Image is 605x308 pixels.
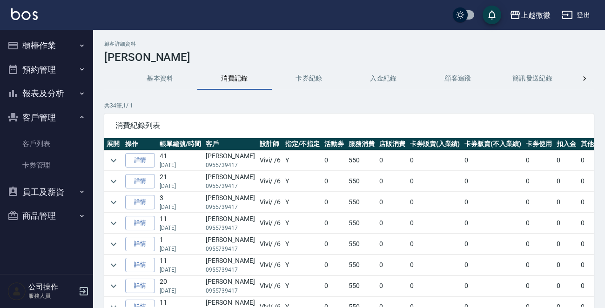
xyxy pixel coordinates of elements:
button: 顧客追蹤 [421,67,495,90]
p: 0955739417 [206,224,255,232]
p: 0955739417 [206,266,255,274]
button: 登出 [558,7,594,24]
td: [PERSON_NAME] [203,171,257,192]
td: 0 [554,234,578,254]
h2: 顧客詳細資料 [104,41,594,47]
td: [PERSON_NAME] [203,276,257,296]
td: 11 [157,213,203,234]
td: 0 [462,213,524,234]
td: 550 [346,234,377,254]
a: 卡券管理 [4,154,89,176]
td: [PERSON_NAME] [203,255,257,275]
button: save [483,6,501,24]
span: 消費紀錄列表 [115,121,583,130]
td: Vivi / /6 [257,255,283,275]
th: 卡券販賣(不入業績) [462,138,524,150]
td: 0 [462,150,524,171]
button: expand row [107,258,121,272]
td: 0 [377,192,408,213]
th: 設計師 [257,138,283,150]
p: [DATE] [160,287,201,295]
td: 0 [322,150,346,171]
button: expand row [107,174,121,188]
td: [PERSON_NAME] [203,234,257,254]
button: 上越微微 [506,6,554,25]
td: Y [283,234,323,254]
p: [DATE] [160,182,201,190]
td: 0 [377,234,408,254]
th: 扣入金 [554,138,578,150]
td: Y [283,255,323,275]
button: 櫃檯作業 [4,33,89,58]
td: Vivi / /6 [257,276,283,296]
td: Y [283,171,323,192]
td: Y [283,276,323,296]
td: 550 [346,171,377,192]
p: 共 34 筆, 1 / 1 [104,101,594,110]
a: 客戶列表 [4,133,89,154]
button: 客戶管理 [4,106,89,130]
td: 0 [554,192,578,213]
h5: 公司操作 [28,282,76,292]
td: 0 [408,234,463,254]
td: 41 [157,150,203,171]
td: 20 [157,276,203,296]
td: 0 [322,276,346,296]
td: Vivi / /6 [257,192,283,213]
button: expand row [107,237,121,251]
td: 0 [322,192,346,213]
td: Y [283,213,323,234]
td: Y [283,192,323,213]
td: 0 [322,255,346,275]
td: 0 [322,171,346,192]
button: 入金紀錄 [346,67,421,90]
td: 0 [462,171,524,192]
td: 0 [377,255,408,275]
th: 卡券使用 [524,138,554,150]
td: 0 [377,150,408,171]
p: 0955739417 [206,287,255,295]
a: 詳情 [125,174,155,188]
button: expand row [107,154,121,167]
button: 卡券紀錄 [272,67,346,90]
td: Vivi / /6 [257,234,283,254]
p: 0955739417 [206,161,255,169]
td: 0 [524,192,554,213]
td: 0 [377,171,408,192]
td: Vivi / /6 [257,171,283,192]
td: [PERSON_NAME] [203,150,257,171]
td: 0 [524,171,554,192]
a: 詳情 [125,195,155,209]
p: 0955739417 [206,245,255,253]
td: Y [283,150,323,171]
td: 550 [346,276,377,296]
td: 0 [377,213,408,234]
td: 3 [157,192,203,213]
td: 1 [157,234,203,254]
td: Vivi / /6 [257,213,283,234]
td: 0 [322,234,346,254]
button: 員工及薪資 [4,180,89,204]
th: 客戶 [203,138,257,150]
th: 服務消費 [346,138,377,150]
td: 0 [462,234,524,254]
th: 店販消費 [377,138,408,150]
td: 0 [408,255,463,275]
button: 商品管理 [4,204,89,228]
p: [DATE] [160,161,201,169]
td: 0 [377,276,408,296]
td: 0 [322,213,346,234]
td: 550 [346,213,377,234]
p: 0955739417 [206,182,255,190]
td: [PERSON_NAME] [203,192,257,213]
p: [DATE] [160,266,201,274]
td: 0 [462,276,524,296]
td: 0 [408,213,463,234]
td: 550 [346,150,377,171]
td: 11 [157,255,203,275]
img: Logo [11,8,38,20]
td: 0 [554,171,578,192]
th: 展開 [104,138,123,150]
div: 上越微微 [521,9,551,21]
button: expand row [107,195,121,209]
